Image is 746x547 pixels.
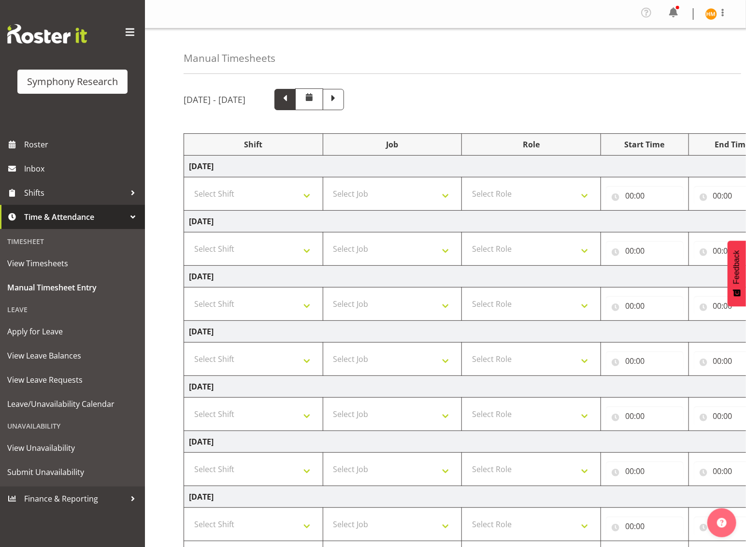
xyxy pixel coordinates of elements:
[2,251,143,275] a: View Timesheets
[7,24,87,43] img: Rosterit website logo
[7,256,138,271] span: View Timesheets
[717,518,727,528] img: help-xxl-2.png
[2,436,143,460] a: View Unavailability
[467,139,596,150] div: Role
[2,300,143,319] div: Leave
[606,139,684,150] div: Start Time
[27,74,118,89] div: Symphony Research
[2,460,143,484] a: Submit Unavailability
[606,461,684,481] input: Click to select...
[606,241,684,260] input: Click to select...
[7,441,138,455] span: View Unavailability
[7,373,138,387] span: View Leave Requests
[606,517,684,536] input: Click to select...
[2,368,143,392] a: View Leave Requests
[189,139,318,150] div: Shift
[2,392,143,416] a: Leave/Unavailability Calendar
[732,250,741,284] span: Feedback
[24,491,126,506] span: Finance & Reporting
[24,186,126,200] span: Shifts
[7,280,138,295] span: Manual Timesheet Entry
[2,344,143,368] a: View Leave Balances
[2,275,143,300] a: Manual Timesheet Entry
[2,416,143,436] div: Unavailability
[7,465,138,479] span: Submit Unavailability
[606,351,684,371] input: Click to select...
[2,319,143,344] a: Apply for Leave
[24,210,126,224] span: Time & Attendance
[7,348,138,363] span: View Leave Balances
[606,186,684,205] input: Click to select...
[2,231,143,251] div: Timesheet
[328,139,457,150] div: Job
[606,296,684,316] input: Click to select...
[606,406,684,426] input: Click to select...
[7,324,138,339] span: Apply for Leave
[24,161,140,176] span: Inbox
[728,241,746,306] button: Feedback - Show survey
[705,8,717,20] img: henry-moors10149.jpg
[7,397,138,411] span: Leave/Unavailability Calendar
[24,137,140,152] span: Roster
[184,94,245,105] h5: [DATE] - [DATE]
[184,53,275,64] h4: Manual Timesheets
